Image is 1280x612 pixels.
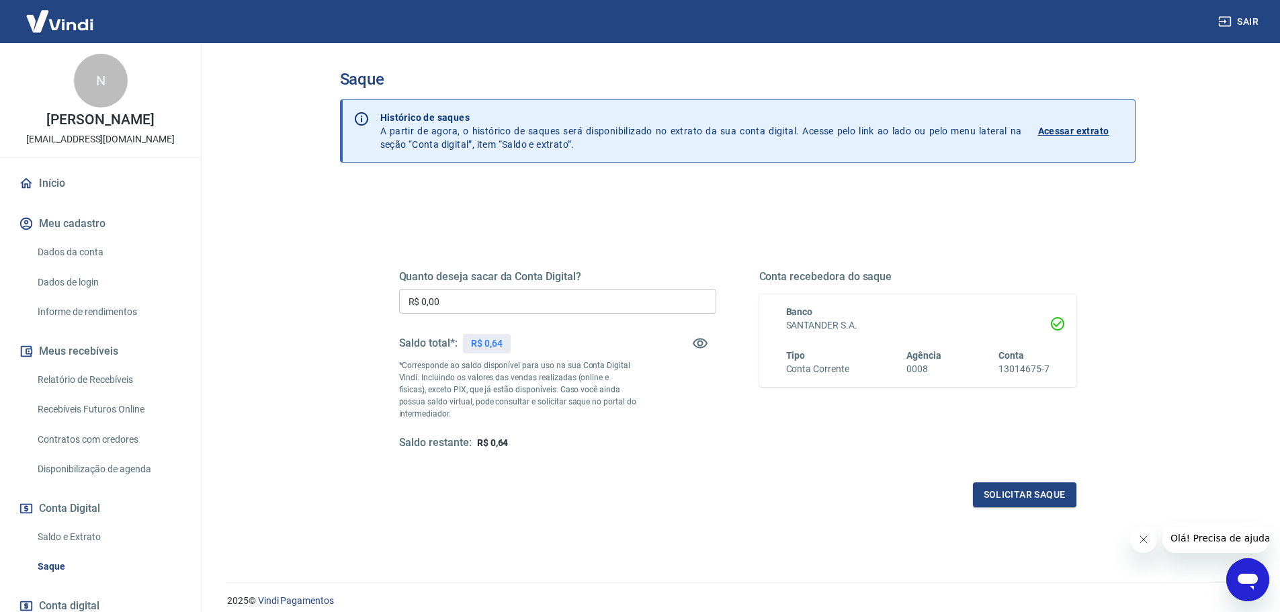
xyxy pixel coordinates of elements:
h6: SANTANDER S.A. [786,318,1050,333]
a: Contratos com credores [32,426,185,453]
h6: 13014675-7 [998,362,1050,376]
img: Vindi [16,1,103,42]
iframe: Botão para abrir a janela de mensagens [1226,558,1269,601]
h5: Quanto deseja sacar da Conta Digital? [399,270,716,283]
p: A partir de agora, o histórico de saques será disponibilizado no extrato da sua conta digital. Ac... [380,111,1022,151]
iframe: Fechar mensagem [1130,526,1157,553]
a: Informe de rendimentos [32,298,185,326]
h5: Saldo restante: [399,436,472,450]
span: Olá! Precisa de ajuda? [8,9,113,20]
p: Acessar extrato [1038,124,1109,138]
p: [PERSON_NAME] [46,113,154,127]
h6: 0008 [906,362,941,376]
button: Conta Digital [16,494,185,523]
p: [EMAIL_ADDRESS][DOMAIN_NAME] [26,132,175,146]
span: Banco [786,306,813,317]
div: N [74,54,128,107]
a: Acessar extrato [1038,111,1124,151]
button: Sair [1215,9,1264,34]
a: Dados de login [32,269,185,296]
a: Saque [32,553,185,580]
button: Meu cadastro [16,209,185,238]
p: *Corresponde ao saldo disponível para uso na sua Conta Digital Vindi. Incluindo os valores das ve... [399,359,637,420]
a: Disponibilização de agenda [32,455,185,483]
a: Vindi Pagamentos [258,595,334,606]
h5: Conta recebedora do saque [759,270,1076,283]
h3: Saque [340,70,1136,89]
a: Recebíveis Futuros Online [32,396,185,423]
h5: Saldo total*: [399,337,458,350]
span: Conta [998,350,1024,361]
a: Início [16,169,185,198]
span: Agência [906,350,941,361]
button: Solicitar saque [973,482,1076,507]
span: Tipo [786,350,806,361]
a: Dados da conta [32,238,185,266]
a: Relatório de Recebíveis [32,366,185,394]
h6: Conta Corrente [786,362,849,376]
iframe: Mensagem da empresa [1162,523,1269,553]
p: R$ 0,64 [471,337,503,351]
p: Histórico de saques [380,111,1022,124]
span: R$ 0,64 [477,437,509,448]
button: Meus recebíveis [16,337,185,366]
p: 2025 © [227,594,1248,608]
a: Saldo e Extrato [32,523,185,551]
